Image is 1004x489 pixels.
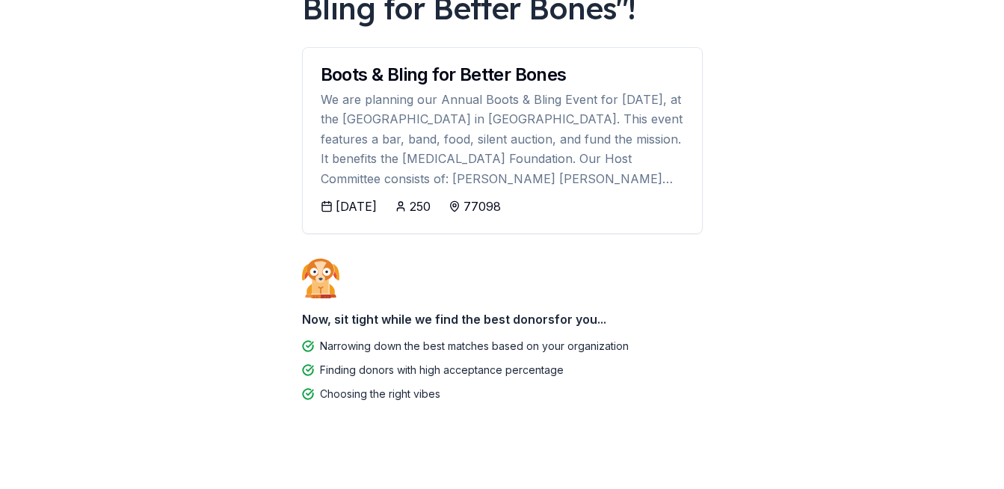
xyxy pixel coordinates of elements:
div: 250 [410,197,431,215]
div: Boots & Bling for Better Bones [321,66,684,84]
div: Now, sit tight while we find the best donors for you... [302,304,703,334]
div: 77098 [463,197,501,215]
div: Choosing the right vibes [320,385,440,403]
div: Narrowing down the best matches based on your organization [320,337,629,355]
div: [DATE] [336,197,377,215]
div: We are planning our Annual Boots & Bling Event for [DATE], at the [GEOGRAPHIC_DATA] in [GEOGRAPHI... [321,90,684,188]
div: Finding donors with high acceptance percentage [320,361,564,379]
img: Dog waiting patiently [302,258,339,298]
